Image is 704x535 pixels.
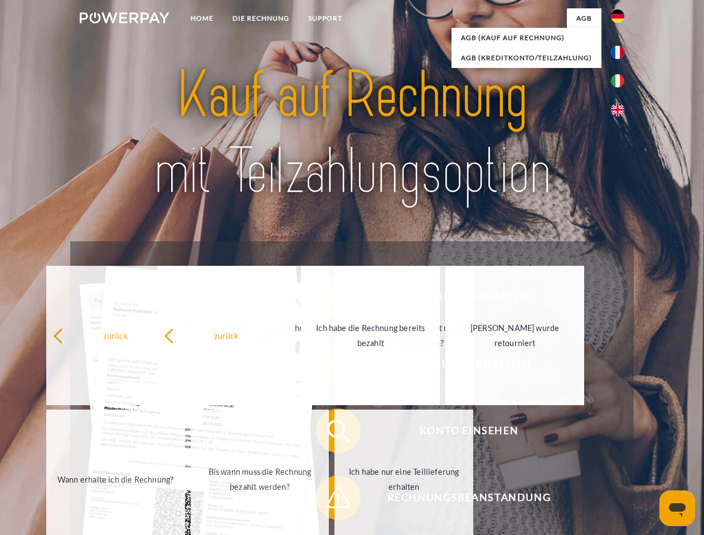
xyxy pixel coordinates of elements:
div: [PERSON_NAME] wurde retourniert [452,320,577,351]
a: SUPPORT [299,8,352,28]
a: Home [181,8,223,28]
img: de [611,9,624,23]
div: zurück [53,328,178,343]
a: AGB (Kauf auf Rechnung) [451,28,601,48]
div: zurück [164,328,289,343]
iframe: Schaltfläche zum Öffnen des Messaging-Fensters [659,490,695,526]
div: Ich habe nur eine Teillieferung erhalten [341,464,467,494]
div: Wann erhalte ich die Rechnung? [53,471,178,487]
a: agb [567,8,601,28]
img: logo-powerpay-white.svg [80,12,169,23]
a: AGB (Kreditkonto/Teilzahlung) [451,48,601,68]
div: Ich habe die Rechnung bereits bezahlt [308,320,433,351]
a: DIE RECHNUNG [223,8,299,28]
img: title-powerpay_de.svg [106,53,598,213]
div: Bis wann muss die Rechnung bezahlt werden? [197,464,323,494]
img: fr [611,46,624,59]
img: it [611,74,624,87]
img: en [611,103,624,116]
